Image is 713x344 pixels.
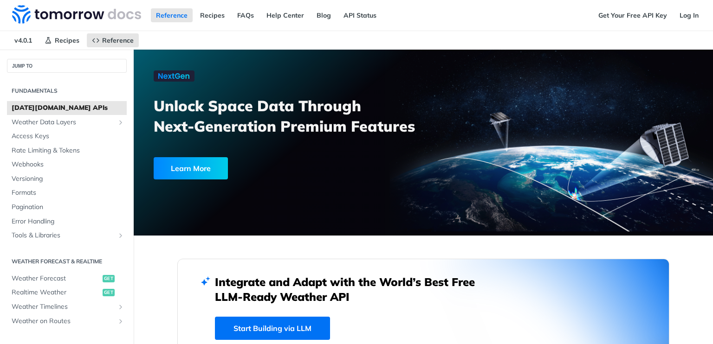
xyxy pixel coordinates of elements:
[12,118,115,127] span: Weather Data Layers
[7,272,127,286] a: Weather Forecastget
[12,103,124,113] span: [DATE][DOMAIN_NAME] APIs
[7,200,127,214] a: Pagination
[7,172,127,186] a: Versioning
[7,87,127,95] h2: Fundamentals
[7,300,127,314] a: Weather TimelinesShow subpages for Weather Timelines
[103,289,115,296] span: get
[117,303,124,311] button: Show subpages for Weather Timelines
[311,8,336,22] a: Blog
[215,274,489,304] h2: Integrate and Adapt with the World’s Best Free LLM-Ready Weather API
[261,8,309,22] a: Help Center
[7,314,127,328] a: Weather on RoutesShow subpages for Weather on Routes
[154,70,194,82] img: NextGen
[12,274,100,283] span: Weather Forecast
[151,8,193,22] a: Reference
[12,302,115,312] span: Weather Timelines
[117,119,124,126] button: Show subpages for Weather Data Layers
[154,157,228,179] div: Learn More
[12,203,124,212] span: Pagination
[12,5,141,24] img: Tomorrow.io Weather API Docs
[7,129,127,143] a: Access Keys
[12,188,124,197] span: Formats
[7,186,127,200] a: Formats
[12,231,115,240] span: Tools & Libraries
[12,146,124,155] span: Rate Limiting & Tokens
[102,36,134,45] span: Reference
[7,101,127,115] a: [DATE][DOMAIN_NAME] APIs
[7,257,127,266] h2: Weather Forecast & realtime
[7,215,127,229] a: Error Handling
[7,286,127,299] a: Realtime Weatherget
[117,318,124,325] button: Show subpages for Weather on Routes
[117,232,124,239] button: Show subpages for Tools & Libraries
[55,36,79,45] span: Recipes
[195,8,230,22] a: Recipes
[87,33,139,47] a: Reference
[154,96,434,136] h3: Unlock Space Data Through Next-Generation Premium Features
[9,33,37,47] span: v4.0.1
[232,8,259,22] a: FAQs
[215,317,330,340] a: Start Building via LLM
[593,8,672,22] a: Get Your Free API Key
[7,158,127,172] a: Webhooks
[674,8,704,22] a: Log In
[12,132,124,141] span: Access Keys
[12,288,100,297] span: Realtime Weather
[338,8,382,22] a: API Status
[7,115,127,129] a: Weather Data LayersShow subpages for Weather Data Layers
[39,33,84,47] a: Recipes
[7,59,127,73] button: JUMP TO
[12,174,124,184] span: Versioning
[12,217,124,226] span: Error Handling
[7,144,127,158] a: Rate Limiting & Tokens
[12,160,124,169] span: Webhooks
[12,317,115,326] span: Weather on Routes
[7,229,127,242] a: Tools & LibrariesShow subpages for Tools & Libraries
[154,157,377,179] a: Learn More
[103,275,115,282] span: get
